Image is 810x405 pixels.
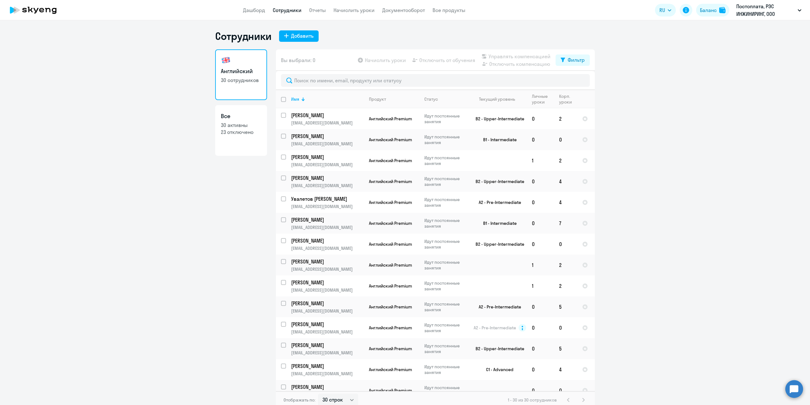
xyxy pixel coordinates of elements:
p: [PERSON_NAME] [291,321,363,328]
a: Балансbalance [696,4,729,16]
a: [PERSON_NAME] [291,321,364,328]
div: Продукт [369,96,419,102]
p: [PERSON_NAME] [291,112,363,119]
p: [PERSON_NAME] [291,216,363,223]
div: Имя [291,96,364,102]
p: Идут постоянные занятия [424,385,468,396]
td: 4 [554,171,577,192]
div: Статус [424,96,438,102]
span: Английский Premium [369,367,412,372]
p: [EMAIL_ADDRESS][DOMAIN_NAME] [291,308,364,314]
p: Идут постоянные занятия [424,197,468,208]
p: Идут постоянные занятия [424,155,468,166]
p: [EMAIL_ADDRESS][DOMAIN_NAME] [291,183,364,188]
img: english [221,55,231,65]
td: B2 - Upper-Intermediate [468,338,527,359]
td: 0 [527,359,554,380]
button: Постоплата, РЭС ИНЖИНИРИНГ, ООО [733,3,805,18]
td: 0 [527,213,554,234]
td: 2 [554,275,577,296]
p: Идут постоянные занятия [424,322,468,333]
a: [PERSON_NAME] [291,363,364,370]
a: [PERSON_NAME] [291,342,364,349]
td: 0 [527,192,554,213]
span: Английский Premium [369,220,412,226]
p: [EMAIL_ADDRESS][DOMAIN_NAME] [291,120,364,126]
td: 0 [554,380,577,401]
div: Фильтр [568,56,585,64]
p: Идут постоянные занятия [424,301,468,313]
td: B2 - Upper-Intermediate [468,171,527,192]
div: Корп. уроки [559,93,577,105]
img: balance [719,7,726,13]
p: [EMAIL_ADDRESS][DOMAIN_NAME] [291,329,364,335]
span: Английский Premium [369,262,412,268]
div: Добавить [291,32,314,40]
td: 7 [554,213,577,234]
td: 4 [554,192,577,213]
a: Начислить уроки [333,7,375,13]
span: Английский Premium [369,388,412,393]
td: 0 [527,108,554,129]
div: Баланс [700,6,717,14]
span: RU [659,6,665,14]
td: 4 [554,359,577,380]
p: [EMAIL_ADDRESS][DOMAIN_NAME] [291,204,364,209]
p: Увалетов [PERSON_NAME] [291,195,363,202]
span: Английский Premium [369,137,412,142]
h3: Все [221,112,261,120]
td: A2 - Pre-Intermediate [468,296,527,317]
p: [PERSON_NAME] [291,154,363,161]
td: 1 [527,275,554,296]
a: [PERSON_NAME] [291,237,364,244]
a: Дашборд [243,7,265,13]
a: [PERSON_NAME] [291,154,364,161]
div: Личные уроки [532,93,548,105]
input: Поиск по имени, email, продукту или статусу [281,74,590,87]
td: 2 [554,108,577,129]
p: 23 отключено [221,129,261,136]
a: [PERSON_NAME] [291,133,364,140]
td: 1 [527,255,554,275]
a: Сотрудники [273,7,302,13]
span: Английский Premium [369,346,412,351]
p: [PERSON_NAME] [291,133,363,140]
span: Вы выбрали: 0 [281,56,315,64]
a: Отчеты [309,7,326,13]
td: 1 [527,150,554,171]
a: [PERSON_NAME] [291,174,364,181]
td: A2 - Pre-Intermediate [468,192,527,213]
td: 0 [554,129,577,150]
p: Идут постоянные занятия [424,238,468,250]
span: A2 - Pre-Intermediate [474,325,516,331]
td: C1 - Advanced [468,359,527,380]
a: Увалетов [PERSON_NAME] [291,195,364,202]
td: 0 [527,296,554,317]
span: Английский Premium [369,179,412,184]
a: [PERSON_NAME] [291,258,364,265]
span: Английский Premium [369,199,412,205]
a: [PERSON_NAME] [291,112,364,119]
td: 0 [554,317,577,338]
p: [PERSON_NAME] [291,383,363,390]
h3: Английский [221,67,261,75]
button: RU [655,4,676,16]
p: [EMAIL_ADDRESS][DOMAIN_NAME] [291,371,364,377]
button: Фильтр [556,54,590,66]
td: 0 [527,317,554,338]
td: 5 [554,338,577,359]
td: B2 - Upper-Intermediate [468,108,527,129]
a: [PERSON_NAME] [291,300,364,307]
p: [PERSON_NAME] [291,279,363,286]
p: Идут постоянные занятия [424,280,468,292]
span: Английский Premium [369,158,412,163]
p: [PERSON_NAME] [291,300,363,307]
div: Продукт [369,96,386,102]
p: [EMAIL_ADDRESS][DOMAIN_NAME] [291,350,364,356]
p: Идут постоянные занятия [424,259,468,271]
td: 0 [527,380,554,401]
a: Английский30 сотрудников [215,49,267,100]
p: Идут постоянные занятия [424,134,468,145]
div: Текущий уровень [473,96,526,102]
div: Имя [291,96,299,102]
